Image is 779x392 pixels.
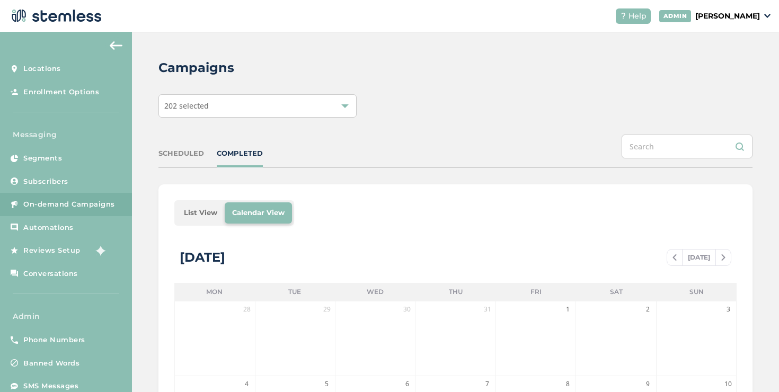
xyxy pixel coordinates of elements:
div: COMPLETED [217,148,263,159]
h2: Campaigns [158,58,234,77]
span: 6 [402,379,412,389]
span: 3 [723,304,733,315]
span: Phone Numbers [23,335,85,345]
span: 29 [322,304,332,315]
span: Reviews Setup [23,245,81,256]
input: Search [622,135,753,158]
span: 2 [643,304,653,315]
span: Banned Words [23,358,79,369]
li: List View [176,202,225,224]
span: 7 [482,379,493,389]
span: Conversations [23,269,78,279]
span: Automations [23,222,74,233]
li: Fri [495,283,576,301]
img: icon_down-arrow-small-66adaf34.svg [764,14,771,18]
span: 31 [482,304,493,315]
span: Locations [23,64,61,74]
span: 202 selected [164,101,209,111]
span: SMS Messages [23,381,78,391]
img: icon-help-white-03924b79.svg [620,13,626,19]
img: icon-arrow-back-accent-c549486e.svg [110,41,122,50]
li: Thu [415,283,496,301]
div: [DATE] [180,248,225,267]
li: Sun [656,283,737,301]
img: icon-chevron-right-bae969c5.svg [721,254,725,261]
img: glitter-stars-b7820f95.gif [88,240,110,261]
span: 9 [643,379,653,389]
span: 1 [562,304,573,315]
span: 8 [562,379,573,389]
span: 30 [402,304,412,315]
li: Calendar View [225,202,292,224]
div: ADMIN [659,10,692,22]
span: On-demand Campaigns [23,199,115,210]
img: icon-chevron-left-b8c47ebb.svg [672,254,677,261]
li: Mon [174,283,255,301]
div: SCHEDULED [158,148,204,159]
span: Segments [23,153,62,164]
img: logo-dark-0685b13c.svg [8,5,102,26]
span: 10 [723,379,733,389]
iframe: Chat Widget [726,341,779,392]
span: 4 [242,379,252,389]
span: 28 [242,304,252,315]
li: Wed [335,283,415,301]
li: Tue [255,283,335,301]
span: 5 [322,379,332,389]
span: Enrollment Options [23,87,99,97]
li: Sat [576,283,657,301]
span: Subscribers [23,176,68,187]
span: [DATE] [682,250,716,265]
p: [PERSON_NAME] [695,11,760,22]
span: Help [628,11,647,22]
